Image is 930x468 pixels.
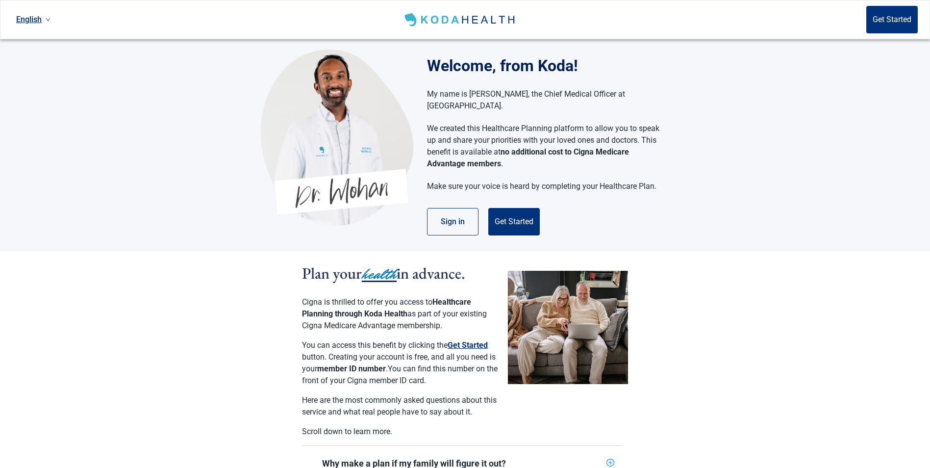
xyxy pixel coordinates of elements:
[448,339,488,351] button: Get Started
[866,6,918,33] button: Get Started
[606,459,614,467] span: plus-circle
[488,208,540,235] button: Get Started
[427,181,660,192] p: Make sure your voice is heard by completing your Healthcare Plan.
[362,263,397,285] span: health
[261,49,413,226] img: Koda Health
[302,426,498,438] p: Scroll down to learn more.
[302,339,498,387] p: You can access this benefit by clicking the button. Creating your account is free, and all you ne...
[302,394,498,418] p: Here are the most commonly asked questions about this service and what real people have to say ab...
[427,54,670,78] h1: Welcome, from Koda!
[427,208,478,235] button: Sign in
[46,17,50,22] span: down
[302,263,362,284] span: Plan your
[427,123,660,170] p: We created this Healthcare Planning platform to allow you to speak up and share your priorities w...
[317,364,386,373] strong: member ID number
[402,12,519,27] img: Koda Health
[397,263,465,284] span: in advance.
[302,297,432,307] span: Cigna is thrilled to offer you access to
[427,147,629,168] strong: no additional cost to Cigna Medicare Advantage members
[508,271,628,384] img: Couple planning their healthcare together
[12,11,54,27] a: Current language: English
[427,88,660,112] p: My name is [PERSON_NAME], the Chief Medical Officer at [GEOGRAPHIC_DATA].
